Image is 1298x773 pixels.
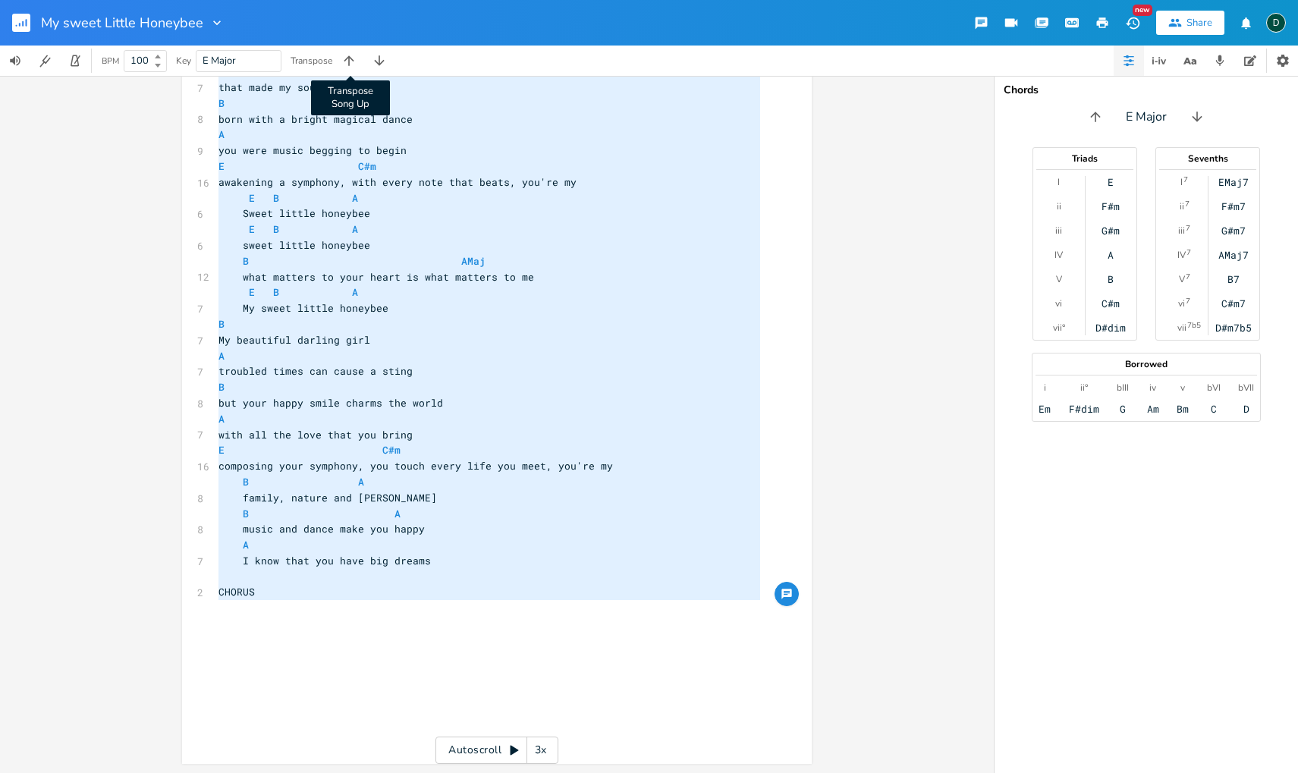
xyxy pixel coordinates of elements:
[1102,297,1120,310] div: C#m
[1221,200,1246,212] div: F#m7
[1080,382,1088,394] div: ii°
[1207,382,1221,394] div: bVI
[1218,249,1249,261] div: AMaj7
[1186,247,1191,259] sup: 7
[1186,16,1212,30] div: Share
[1266,13,1286,33] div: Donna Britton Bukevicz
[1044,382,1046,394] div: i
[218,175,577,189] span: awakening a symphony, with every note that beats, you're my
[218,380,225,394] span: B
[394,507,401,520] span: A
[1055,225,1062,237] div: iii
[358,475,364,489] span: A
[334,46,364,76] button: Transpose Song Up
[218,443,225,457] span: E
[527,737,555,764] div: 3x
[1054,249,1063,261] div: IV
[1177,403,1189,415] div: Bm
[102,57,119,65] div: BPM
[1032,360,1260,369] div: Borrowed
[249,222,255,236] span: E
[1186,222,1190,234] sup: 7
[1215,322,1252,334] div: D#m7b5
[218,159,225,173] span: E
[1218,176,1249,188] div: EMaj7
[218,396,443,410] span: but your happy smile charms the world
[1055,297,1062,310] div: vi
[218,412,225,426] span: A
[1266,5,1286,40] button: D
[218,428,413,441] span: with all the love that you bring
[218,585,255,599] span: CHORUS
[1004,85,1289,96] div: Chords
[1117,382,1129,394] div: bIII
[1177,249,1186,261] div: IV
[1178,297,1185,310] div: vi
[358,159,376,173] span: C#m
[352,191,358,205] span: A
[1033,154,1136,163] div: Triads
[1053,322,1065,334] div: vii°
[1221,297,1246,310] div: C#m7
[1183,174,1188,186] sup: 7
[1126,108,1167,126] span: E Major
[352,285,358,299] span: A
[218,554,431,567] span: I know that you have big dreams
[1227,273,1240,285] div: B7
[218,112,413,126] span: born with a bright magical dance
[218,522,425,536] span: music and dance make you happy
[1243,403,1249,415] div: D
[218,127,225,141] span: A
[218,80,388,94] span: that made my soul sing again
[243,507,249,520] span: B
[273,222,279,236] span: B
[218,364,413,378] span: troubled times can cause a sting
[218,143,407,157] span: you were music begging to begin
[1120,403,1126,415] div: G
[176,56,191,65] div: Key
[1186,295,1190,307] sup: 7
[218,301,388,315] span: My sweet little honeybee
[1147,403,1159,415] div: Am
[1156,154,1259,163] div: Sevenths
[1108,176,1114,188] div: E
[218,317,225,331] span: B
[203,54,236,68] span: E Major
[218,333,370,347] span: My beautiful darling girl
[1102,200,1120,212] div: F#m
[1180,200,1184,212] div: ii
[1102,225,1120,237] div: G#m
[243,538,249,551] span: A
[1057,200,1061,212] div: ii
[41,16,203,30] span: My sweet Little Honeybee
[1095,322,1126,334] div: D#dim
[218,491,437,504] span: family, nature and [PERSON_NAME]
[1177,322,1186,334] div: vii
[249,191,255,205] span: E
[1180,382,1185,394] div: v
[1108,273,1114,285] div: B
[1056,273,1062,285] div: V
[218,459,613,473] span: composing your symphony, you touch every life you meet, you're my
[1211,403,1217,415] div: C
[249,285,255,299] span: E
[1221,225,1246,237] div: G#m7
[1238,382,1254,394] div: bVII
[273,285,279,299] span: B
[243,254,249,268] span: B
[218,238,370,252] span: sweet little honeybee
[352,222,358,236] span: A
[218,206,370,220] span: Sweet little honeybee
[1186,271,1190,283] sup: 7
[273,191,279,205] span: B
[1180,176,1183,188] div: I
[243,475,249,489] span: B
[1133,5,1152,16] div: New
[218,349,225,363] span: A
[1156,11,1224,35] button: Share
[218,270,534,284] span: what matters to your heart is what matters to me
[1069,403,1099,415] div: F#dim
[435,737,558,764] div: Autoscroll
[1187,319,1201,332] sup: 7b5
[461,254,486,268] span: AMaj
